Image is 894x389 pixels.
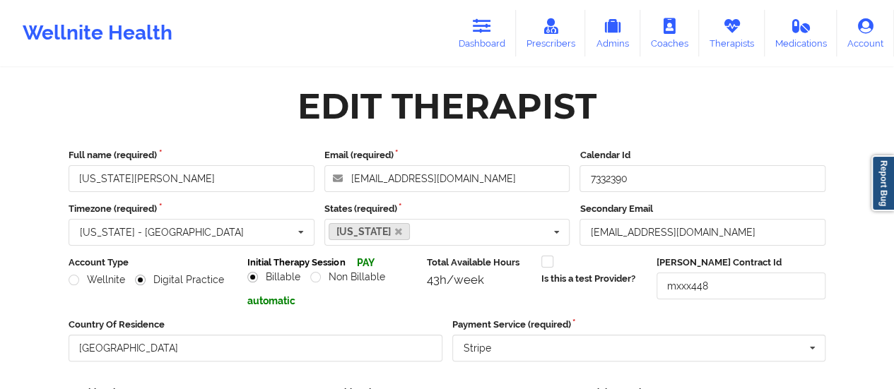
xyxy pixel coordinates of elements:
label: Initial Therapy Session [247,256,345,270]
label: States (required) [324,202,570,216]
input: Email [580,219,825,246]
a: Admins [585,10,640,56]
label: Digital Practice [135,274,224,286]
a: Coaches [640,10,699,56]
div: Edit Therapist [298,84,596,128]
label: Full name (required) [69,148,314,162]
a: Report Bug [871,155,894,211]
label: Is this a test Provider? [541,272,635,286]
a: Account [837,10,894,56]
input: Full name [69,165,314,192]
label: Non Billable [310,271,385,283]
label: Secondary Email [580,202,825,216]
label: Billable [247,271,300,283]
a: Dashboard [448,10,516,56]
label: Calendar Id [580,148,825,162]
label: Timezone (required) [69,202,314,216]
a: [US_STATE] [329,223,411,240]
div: Stripe [464,343,491,353]
input: Calendar Id [580,165,825,192]
p: PAY [357,256,375,270]
a: Medications [765,10,837,56]
input: Email address [324,165,570,192]
label: Account Type [69,256,237,270]
label: [PERSON_NAME] Contract Id [657,256,825,270]
label: Country Of Residence [69,318,442,332]
label: Total Available Hours [427,256,531,270]
label: Payment Service (required) [452,318,826,332]
a: Prescribers [516,10,586,56]
div: 43h/week [427,273,531,287]
p: automatic [247,294,416,308]
input: Deel Contract Id [657,273,825,299]
a: Therapists [699,10,765,56]
label: Email (required) [324,148,570,162]
label: Wellnite [69,274,125,286]
div: [US_STATE] - [GEOGRAPHIC_DATA] [80,227,244,237]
